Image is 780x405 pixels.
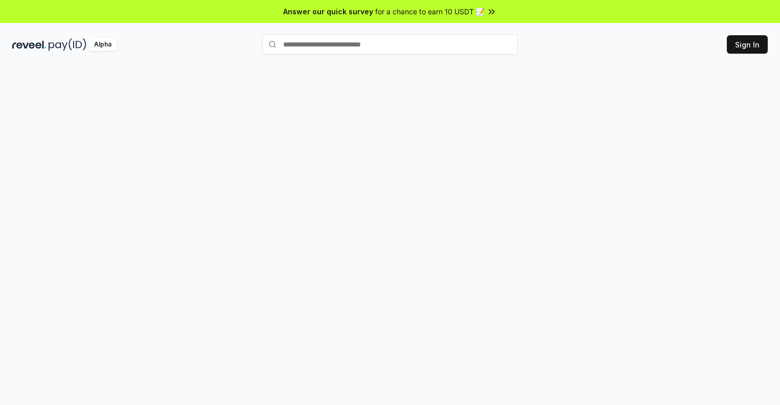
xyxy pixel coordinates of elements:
[12,38,47,51] img: reveel_dark
[88,38,117,51] div: Alpha
[49,38,86,51] img: pay_id
[375,6,485,17] span: for a chance to earn 10 USDT 📝
[283,6,373,17] span: Answer our quick survey
[727,35,768,54] button: Sign In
